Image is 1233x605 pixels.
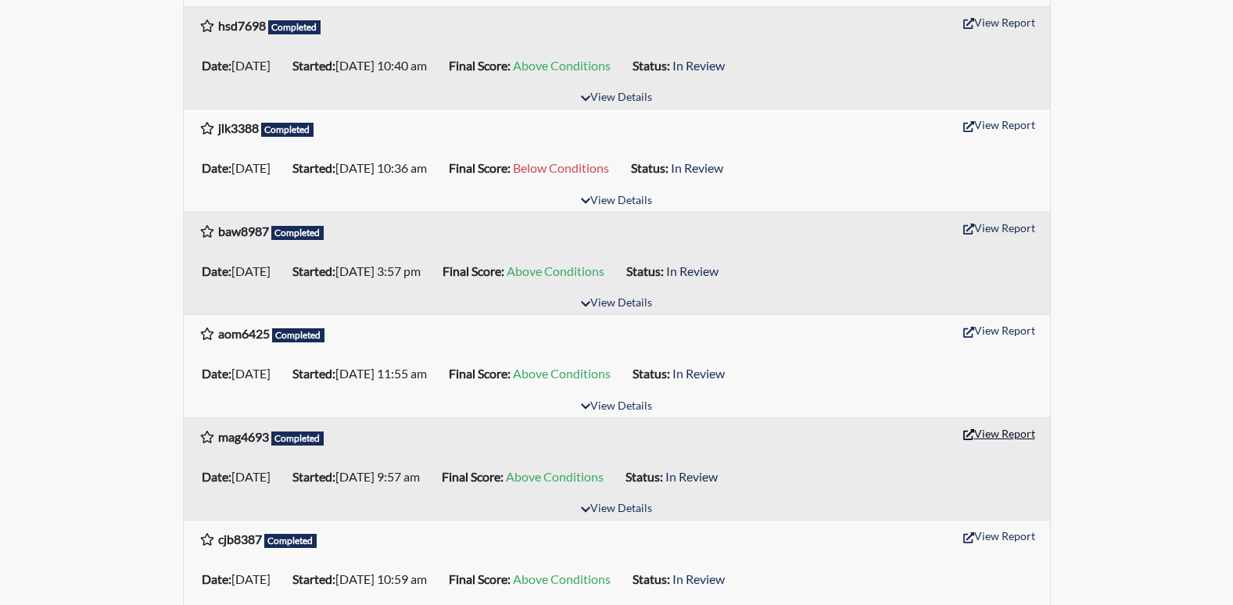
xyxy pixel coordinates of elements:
span: In Review [672,366,725,381]
button: View Details [574,499,659,520]
b: Status: [626,263,664,278]
span: Above Conditions [507,263,604,278]
b: Date: [202,469,231,484]
li: [DATE] [195,361,286,386]
span: In Review [672,571,725,586]
b: Final Score: [449,58,511,73]
li: [DATE] 10:36 am [286,156,443,181]
button: View Report [956,318,1042,342]
li: [DATE] [195,156,286,181]
span: Above Conditions [513,571,611,586]
b: Started: [292,263,335,278]
b: Started: [292,571,335,586]
button: View Details [574,88,659,109]
button: View Details [574,396,659,417]
b: cjb8387 [218,532,262,546]
li: [DATE] [195,464,286,489]
b: Status: [633,366,670,381]
b: Status: [631,160,668,175]
span: Above Conditions [513,58,611,73]
b: hsd7698 [218,18,266,33]
li: [DATE] 10:40 am [286,53,443,78]
b: baw8987 [218,224,269,238]
span: Completed [268,20,321,34]
b: Started: [292,58,335,73]
b: Status: [633,58,670,73]
b: Date: [202,160,231,175]
li: [DATE] 11:55 am [286,361,443,386]
span: Completed [261,123,314,137]
b: jlk3388 [218,120,259,135]
span: In Review [671,160,723,175]
span: Above Conditions [513,366,611,381]
span: In Review [665,469,718,484]
span: Above Conditions [506,469,604,484]
li: [DATE] 10:59 am [286,567,443,592]
span: In Review [666,263,719,278]
span: Completed [264,534,317,548]
button: View Report [956,113,1042,137]
span: Completed [272,328,325,342]
b: Status: [625,469,663,484]
li: [DATE] 3:57 pm [286,259,436,284]
button: View Report [956,524,1042,548]
b: Final Score: [443,263,504,278]
b: Status: [633,571,670,586]
li: [DATE] [195,567,286,592]
b: Date: [202,263,231,278]
button: View Report [956,10,1042,34]
b: Final Score: [442,469,504,484]
span: Completed [271,431,324,446]
button: View Report [956,216,1042,240]
b: mag4693 [218,429,269,444]
li: [DATE] [195,259,286,284]
b: Final Score: [449,571,511,586]
li: [DATE] [195,53,286,78]
b: aom6425 [218,326,270,341]
b: Started: [292,160,335,175]
button: View Report [956,421,1042,446]
b: Final Score: [449,160,511,175]
span: Completed [271,226,324,240]
b: Date: [202,58,231,73]
b: Date: [202,366,231,381]
b: Started: [292,469,335,484]
span: Below Conditions [513,160,609,175]
button: View Details [574,191,659,212]
span: In Review [672,58,725,73]
b: Started: [292,366,335,381]
button: View Details [574,293,659,314]
b: Date: [202,571,231,586]
li: [DATE] 9:57 am [286,464,435,489]
b: Final Score: [449,366,511,381]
